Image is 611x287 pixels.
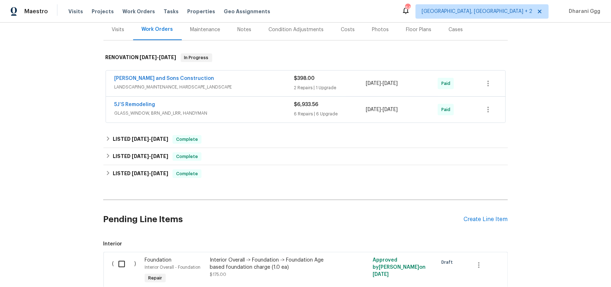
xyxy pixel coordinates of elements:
[103,240,508,248] span: Interior
[294,84,366,91] div: 2 Repairs | 1 Upgrade
[103,131,508,148] div: LISTED [DATE]-[DATE]Complete
[373,272,389,277] span: [DATE]
[115,76,214,81] a: [PERSON_NAME] and Sons Construction
[238,26,252,33] div: Notes
[115,102,155,107] a: 5J’S Remodeling
[140,55,157,60] span: [DATE]
[210,257,336,271] div: Interior Overall -> Foundation -> Foundation Age based foundation charge (1.0 ea)
[112,26,125,33] div: Visits
[294,102,319,107] span: $6,933.56
[132,154,149,159] span: [DATE]
[103,148,508,165] div: LISTED [DATE]-[DATE]Complete
[132,154,168,159] span: -
[132,137,168,142] span: -
[566,8,600,15] span: Dharani Ggg
[145,274,165,282] span: Repair
[113,169,168,178] h6: LISTED
[140,55,176,60] span: -
[366,107,381,112] span: [DATE]
[224,8,270,15] span: Geo Assignments
[366,106,398,113] span: -
[92,8,114,15] span: Projects
[145,258,171,263] span: Foundation
[405,4,410,11] div: 64
[24,8,48,15] span: Maestro
[341,26,355,33] div: Costs
[151,154,168,159] span: [DATE]
[173,170,201,177] span: Complete
[181,54,212,61] span: In Progress
[132,137,149,142] span: [DATE]
[103,165,508,182] div: LISTED [DATE]-[DATE]Complete
[441,259,456,266] span: Draft
[113,152,168,161] h6: LISTED
[113,135,168,144] h6: LISTED
[103,203,464,236] h2: Pending Line Items
[122,8,155,15] span: Work Orders
[294,76,315,81] span: $398.00
[151,137,168,142] span: [DATE]
[441,106,453,113] span: Paid
[210,272,226,277] span: $175.00
[406,26,432,33] div: Floor Plans
[366,81,381,86] span: [DATE]
[103,46,508,69] div: RENOVATION [DATE]-[DATE]In Progress
[441,80,453,87] span: Paid
[106,53,176,62] h6: RENOVATION
[115,110,294,117] span: GLASS_WINDOW, BRN_AND_LRR, HANDYMAN
[366,80,398,87] span: -
[383,107,398,112] span: [DATE]
[187,8,215,15] span: Properties
[464,216,508,223] div: Create Line Item
[151,171,168,176] span: [DATE]
[132,171,168,176] span: -
[190,26,220,33] div: Maintenance
[269,26,324,33] div: Condition Adjustments
[159,55,176,60] span: [DATE]
[173,153,201,160] span: Complete
[449,26,463,33] div: Cases
[372,26,389,33] div: Photos
[373,258,426,277] span: Approved by [PERSON_NAME] on
[383,81,398,86] span: [DATE]
[145,265,200,269] span: Interior Overall - Foundation
[294,110,366,118] div: 6 Repairs | 6 Upgrade
[164,9,179,14] span: Tasks
[68,8,83,15] span: Visits
[142,26,173,33] div: Work Orders
[132,171,149,176] span: [DATE]
[422,8,532,15] span: [GEOGRAPHIC_DATA], [GEOGRAPHIC_DATA] + 2
[173,136,201,143] span: Complete
[115,83,294,91] span: LANDSCAPING_MAINTENANCE, HARDSCAPE_LANDSCAPE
